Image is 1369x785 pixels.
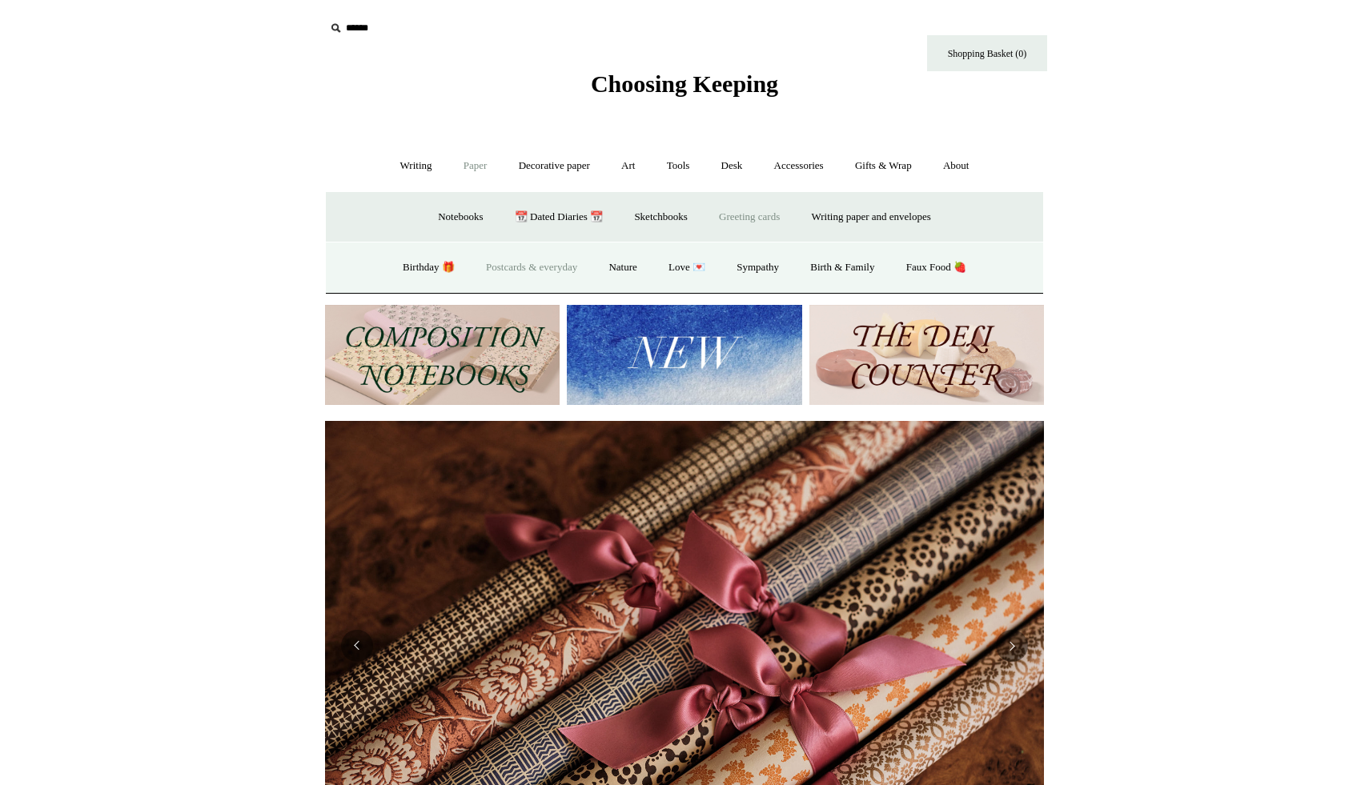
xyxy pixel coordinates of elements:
[760,145,838,187] a: Accessories
[325,305,560,405] img: 202302 Composition ledgers.jpg__PID:69722ee6-fa44-49dd-a067-31375e5d54ec
[449,145,502,187] a: Paper
[424,196,497,238] a: Notebooks
[929,145,984,187] a: About
[594,246,651,289] a: Nature
[654,246,720,289] a: Love 💌
[607,145,649,187] a: Art
[591,70,778,97] span: Choosing Keeping
[388,246,469,289] a: Birthday 🎁
[841,145,926,187] a: Gifts & Wrap
[386,145,447,187] a: Writing
[996,630,1028,662] button: Next
[707,145,757,187] a: Desk
[892,246,981,289] a: Faux Food 🍓
[809,305,1044,405] img: The Deli Counter
[341,630,373,662] button: Previous
[591,83,778,94] a: Choosing Keeping
[722,246,793,289] a: Sympathy
[797,196,945,238] a: Writing paper and envelopes
[504,145,604,187] a: Decorative paper
[927,35,1047,71] a: Shopping Basket (0)
[567,305,801,405] img: New.jpg__PID:f73bdf93-380a-4a35-bcfe-7823039498e1
[620,196,701,238] a: Sketchbooks
[500,196,617,238] a: 📆 Dated Diaries 📆
[472,246,592,289] a: Postcards & everyday
[796,246,889,289] a: Birth & Family
[705,196,794,238] a: Greeting cards
[652,145,705,187] a: Tools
